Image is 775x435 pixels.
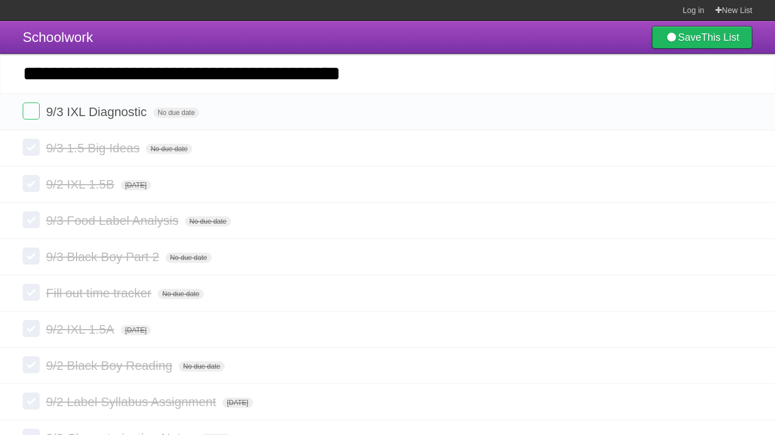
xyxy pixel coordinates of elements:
label: Done [23,139,40,156]
span: Fill out time tracker [46,286,154,300]
span: 9/2 IXL 1.5B [46,177,117,191]
span: No due date [179,361,225,372]
span: Schoolwork [23,29,93,45]
span: No due date [146,144,192,154]
label: Done [23,320,40,337]
label: Done [23,103,40,120]
label: Done [23,175,40,192]
label: Done [23,248,40,265]
label: Done [23,393,40,410]
span: No due date [166,253,212,263]
b: This List [701,32,739,43]
span: 9/2 IXL 1.5A [46,322,117,336]
span: No due date [158,289,204,299]
span: [DATE] [121,325,151,335]
span: 9/2 Black Boy Reading [46,359,175,373]
span: 9/3 IXL Diagnostic [46,105,150,119]
a: SaveThis List [652,26,752,49]
label: Done [23,211,40,228]
span: [DATE] [121,180,151,190]
span: 9/3 Food Label Analysis [46,214,182,228]
label: Done [23,356,40,373]
span: No due date [185,216,231,227]
span: 9/3 Black Boy Part 2 [46,250,162,264]
span: 9/3 1.5 Big Ideas [46,141,142,155]
span: [DATE] [222,398,253,408]
span: 9/2 Label Syllabus Assignment [46,395,219,409]
span: No due date [153,108,199,118]
label: Done [23,284,40,301]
